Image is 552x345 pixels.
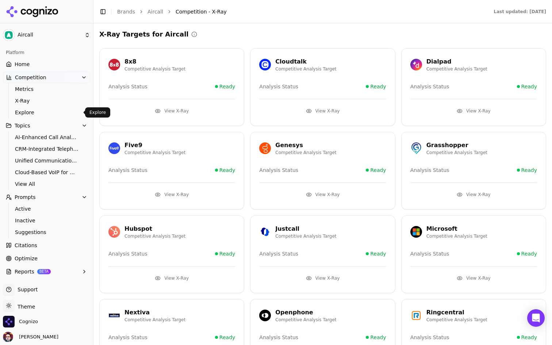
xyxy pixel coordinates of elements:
[37,269,51,274] span: BETA
[3,279,90,291] button: Toolbox
[521,334,537,341] span: Ready
[370,166,386,174] span: Ready
[275,141,336,150] div: Genesys
[176,8,227,15] span: Competition - X-Ray
[410,166,449,174] span: Analysis Status
[108,250,147,257] span: Analysis Status
[410,59,422,70] img: dialpad
[527,309,545,327] div: Open Intercom Messenger
[219,83,235,90] span: Ready
[259,105,386,117] button: View X-Ray
[15,145,78,153] span: CRM-Integrated Telephony Solutions
[426,57,487,66] div: Dialpad
[259,334,298,341] span: Analysis Status
[259,272,386,284] button: View X-Ray
[259,226,271,238] img: justcall
[12,96,81,106] a: X-Ray
[15,157,78,164] span: Unified Communications-as-a-Service (UCaaS)
[3,72,90,83] button: Competition
[117,8,479,15] nav: breadcrumb
[219,334,235,341] span: Ready
[426,308,487,317] div: Ringcentral
[108,310,120,321] img: nextiva
[426,141,487,150] div: Grasshopper
[426,66,487,72] p: Competitive Analysis Target
[108,142,120,154] img: five9
[15,169,78,176] span: Cloud-Based VoIP for Distributed Teams
[99,29,188,39] h2: X-Ray Targets for Aircall
[12,215,81,226] a: Inactive
[108,105,235,117] button: View X-Ray
[15,193,36,201] span: Prompts
[15,255,38,262] span: Optimize
[275,66,336,72] p: Competitive Analysis Target
[12,144,81,154] a: CRM-Integrated Telephony Solutions
[18,32,81,38] span: Aircall
[275,225,336,233] div: Justcall
[15,242,37,249] span: Citations
[108,166,147,174] span: Analysis Status
[12,132,81,142] a: AI-Enhanced Call Analytics and Automation
[521,166,537,174] span: Ready
[3,332,58,342] button: Open user button
[15,109,78,116] span: Explore
[259,142,271,154] img: genesys
[410,226,422,238] img: microsoft
[124,141,185,150] div: Five9
[275,233,336,239] p: Competitive Analysis Target
[12,227,81,237] a: Suggestions
[410,250,449,257] span: Analysis Status
[15,180,78,188] span: View All
[494,9,546,15] div: Last updated: [DATE]
[3,253,90,264] a: Optimize
[15,85,78,93] span: Metrics
[15,217,78,224] span: Inactive
[410,310,422,321] img: ringcentral
[410,189,537,200] button: View X-Ray
[15,229,78,236] span: Suggestions
[15,304,35,310] span: Theme
[410,142,422,154] a: grasshopper
[3,58,90,70] a: Home
[124,308,185,317] div: Nextiva
[426,317,487,323] p: Competitive Analysis Target
[410,334,449,341] span: Analysis Status
[521,250,537,257] span: Ready
[147,8,163,15] a: Aircall
[124,150,185,156] p: Competitive Analysis Target
[117,9,135,15] a: Brands
[275,317,336,323] p: Competitive Analysis Target
[259,83,298,90] span: Analysis Status
[410,83,449,90] span: Analysis Status
[124,57,185,66] div: 8x8
[370,250,386,257] span: Ready
[15,122,30,129] span: Topics
[3,239,90,251] a: Citations
[3,316,38,327] button: Open organization switcher
[426,225,487,233] div: Microsoft
[3,29,15,41] img: Aircall
[12,84,81,94] a: Metrics
[259,250,298,257] span: Analysis Status
[259,59,271,70] img: cloudtalk
[124,317,185,323] p: Competitive Analysis Target
[3,47,90,58] div: Platform
[3,316,15,327] img: Cognizo
[219,250,235,257] span: Ready
[108,226,120,238] img: hubspot
[15,74,46,81] span: Competition
[3,266,90,277] button: ReportsBETA
[108,334,147,341] span: Analysis Status
[15,268,34,275] span: Reports
[16,334,58,340] span: [PERSON_NAME]
[410,272,537,284] button: View X-Ray
[15,286,38,293] span: Support
[15,205,78,212] span: Active
[124,233,185,239] p: Competitive Analysis Target
[12,179,81,189] a: View All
